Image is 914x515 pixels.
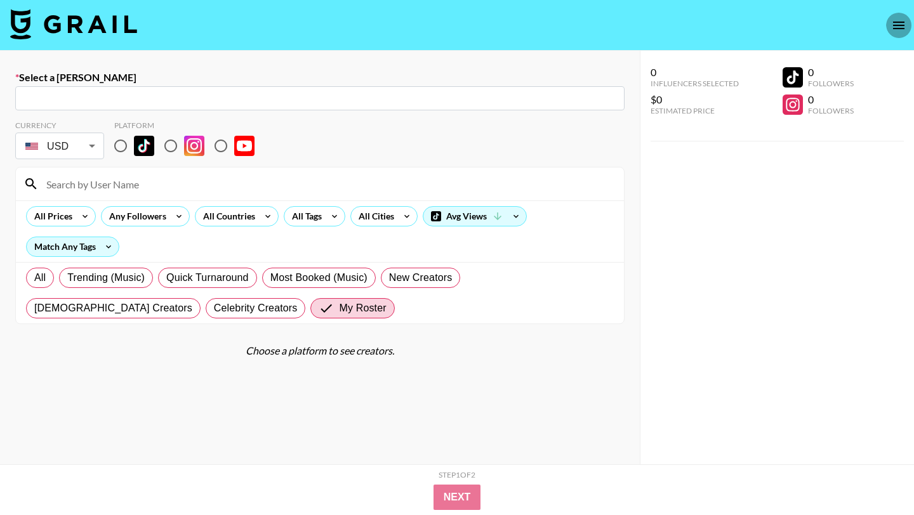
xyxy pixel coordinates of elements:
div: 0 [808,66,854,79]
span: My Roster [339,301,386,316]
span: Most Booked (Music) [270,270,368,285]
div: Match Any Tags [27,237,119,256]
img: YouTube [234,136,255,156]
div: Estimated Price [651,106,739,115]
img: TikTok [134,136,154,156]
div: Step 1 of 2 [439,470,475,479]
div: Currency [15,121,104,130]
div: Any Followers [102,207,169,226]
span: New Creators [389,270,453,285]
label: Select a [PERSON_NAME] [15,71,625,84]
div: Followers [808,79,854,88]
div: Followers [808,106,854,115]
img: Grail Talent [10,9,137,39]
div: 0 [651,66,739,79]
div: 0 [808,93,854,106]
div: All Prices [27,207,75,226]
span: Quick Turnaround [166,270,249,285]
div: USD [18,135,102,157]
span: Celebrity Creators [214,301,298,316]
span: [DEMOGRAPHIC_DATA] Creators [34,301,192,316]
input: Search by User Name [39,174,616,194]
div: All Tags [284,207,324,226]
div: $0 [651,93,739,106]
button: open drawer [886,13,911,38]
div: Avg Views [423,207,526,226]
span: Trending (Music) [67,270,145,285]
div: Choose a platform to see creators. [15,344,625,357]
img: Instagram [184,136,204,156]
div: Platform [114,121,265,130]
div: All Countries [195,207,258,226]
button: Next [434,485,481,510]
div: All Cities [351,207,397,226]
div: Influencers Selected [651,79,739,88]
span: All [34,270,46,285]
